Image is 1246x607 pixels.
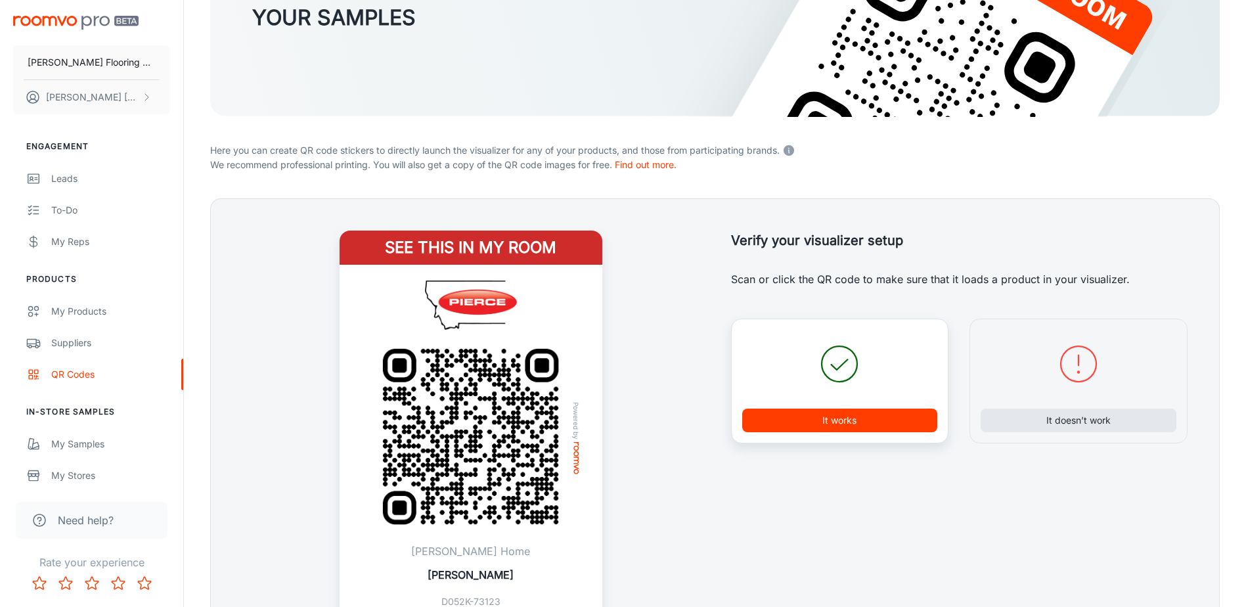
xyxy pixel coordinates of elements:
button: It works [742,409,938,432]
h5: Verify your visualizer setup [731,231,1188,250]
div: To-do [51,203,170,217]
img: roomvo [573,442,579,474]
p: [PERSON_NAME] Flooring Stores - Bozeman [28,55,156,70]
button: Rate 2 star [53,570,79,596]
p: Scan or click the QR code to make sure that it loads a product in your visualizer. [731,271,1188,287]
button: [PERSON_NAME] [PERSON_NAME] [13,80,170,114]
div: My Stores [51,468,170,483]
div: My Products [51,304,170,319]
div: QR Codes [51,367,170,382]
p: [PERSON_NAME] Home [411,543,530,559]
span: Need help? [58,512,114,528]
button: [PERSON_NAME] Flooring Stores - Bozeman [13,45,170,79]
div: Suppliers [51,336,170,350]
button: It doesn’t work [981,409,1176,432]
div: Leads [51,171,170,186]
p: Here you can create QR code stickers to directly launch the visualizer for any of your products, ... [210,141,1220,158]
p: [PERSON_NAME] [PERSON_NAME] [46,90,139,104]
img: Roomvo PRO Beta [13,16,139,30]
p: We recommend professional printing. You will also get a copy of the QR code images for free. [210,158,1220,172]
p: [PERSON_NAME] [428,567,514,583]
h4: See this in my room [340,231,602,265]
span: Powered by [569,402,583,439]
div: My Samples [51,437,170,451]
a: Find out more. [615,159,677,170]
button: Rate 4 star [105,570,131,596]
img: Pierce Flooring Stores - Bozeman [387,281,555,330]
p: Rate your experience [11,554,173,570]
button: Rate 1 star [26,570,53,596]
img: QR Code Example [364,330,577,543]
button: Rate 3 star [79,570,105,596]
button: Rate 5 star [131,570,158,596]
div: My Reps [51,235,170,249]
